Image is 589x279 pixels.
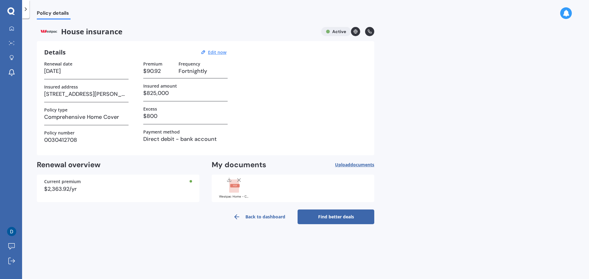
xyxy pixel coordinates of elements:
[143,83,177,89] label: Insured amount
[44,186,192,192] div: $2,363.92/yr
[44,135,129,145] h3: 0030412708
[44,48,66,56] h3: Details
[44,107,67,112] label: Policy type
[37,27,61,36] img: Wespac.png
[143,129,180,134] label: Payment method
[44,84,78,89] label: Insured address
[44,89,129,99] h3: [STREET_ADDRESS][PERSON_NAME]
[179,66,228,76] h3: Fortnightly
[298,209,374,224] a: Find better deals
[37,10,71,18] span: Policy details
[143,66,174,76] h3: $90.92
[143,61,162,66] label: Premium
[335,160,374,170] button: Uploaddocuments
[44,61,72,66] label: Renewal date
[179,61,200,66] label: Frequency
[335,162,374,167] span: Upload
[212,160,266,170] h2: My documents
[7,227,16,236] img: ACg8ocJq4CFcXWvN6W_OPii6I2bf2jSaxQ1n2vj3I1X6b6Sd-yV7vw=s96-c
[143,106,157,111] label: Excess
[44,112,129,122] h3: Comprehensive Home Cover
[208,49,226,55] u: Edit now
[143,89,228,98] h3: $825,000
[221,209,298,224] a: Back to dashboard
[37,160,199,170] h2: Renewal overview
[219,195,250,198] div: Westpac Home - Confirmation Of Cover.pdf
[350,162,374,168] span: documents
[206,50,228,55] button: Edit now
[37,27,316,36] span: House insurance
[143,134,228,144] h3: Direct debit - bank account
[44,66,129,76] h3: [DATE]
[44,130,75,135] label: Policy number
[44,179,192,184] div: Current premium
[143,111,228,121] h3: $800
